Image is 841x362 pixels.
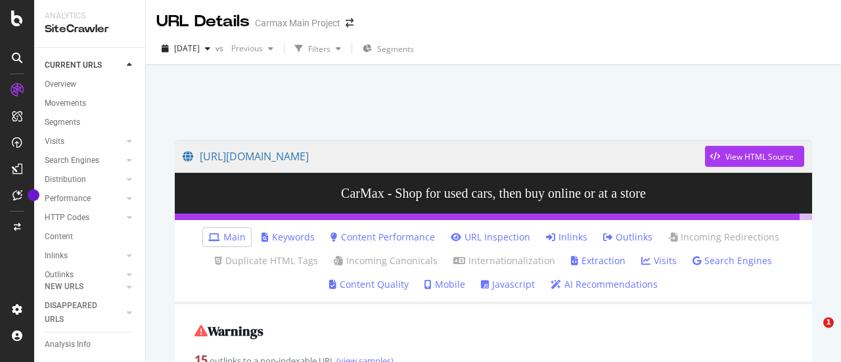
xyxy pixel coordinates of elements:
[216,43,226,54] span: vs
[175,173,812,214] h3: CarMax - Shop for used cars, then buy online or at a store
[215,254,318,267] a: Duplicate HTML Tags
[377,43,414,55] span: Segments
[45,249,68,263] div: Inlinks
[329,278,409,291] a: Content Quality
[45,211,89,225] div: HTTP Codes
[45,192,123,206] a: Performance
[183,140,705,173] a: [URL][DOMAIN_NAME]
[45,192,91,206] div: Performance
[45,230,73,244] div: Content
[45,154,99,168] div: Search Engines
[45,268,123,282] a: Outlinks
[45,22,135,37] div: SiteCrawler
[194,324,792,338] h2: Warnings
[208,231,246,244] a: Main
[45,58,123,72] a: CURRENT URLS
[45,249,123,263] a: Inlinks
[705,146,804,167] button: View HTML Source
[156,11,250,33] div: URL Details
[357,38,419,59] button: Segments
[45,173,86,187] div: Distribution
[668,231,779,244] a: Incoming Redirections
[823,317,834,328] span: 1
[261,231,315,244] a: Keywords
[255,16,340,30] div: Carmax Main Project
[174,43,200,54] span: 2025 Sep. 7th
[45,299,123,327] a: DISAPPEARED URLS
[45,135,123,148] a: Visits
[45,116,136,129] a: Segments
[603,231,652,244] a: Outlinks
[453,254,555,267] a: Internationalization
[45,97,136,110] a: Movements
[481,278,535,291] a: Javascript
[45,135,64,148] div: Visits
[45,97,86,110] div: Movements
[45,268,74,282] div: Outlinks
[45,211,123,225] a: HTTP Codes
[226,43,263,54] span: Previous
[226,38,279,59] button: Previous
[290,38,346,59] button: Filters
[551,278,658,291] a: AI Recommendations
[346,18,353,28] div: arrow-right-arrow-left
[451,231,530,244] a: URL Inspection
[334,254,438,267] a: Incoming Canonicals
[45,78,136,91] a: Overview
[693,254,772,267] a: Search Engines
[330,231,435,244] a: Content Performance
[45,230,136,244] a: Content
[45,154,123,168] a: Search Engines
[308,43,330,55] div: Filters
[45,280,83,294] div: NEW URLS
[45,299,111,327] div: DISAPPEARED URLS
[796,317,828,349] iframe: Intercom live chat
[641,254,677,267] a: Visits
[45,280,123,294] a: NEW URLS
[45,173,123,187] a: Distribution
[546,231,587,244] a: Inlinks
[424,278,465,291] a: Mobile
[571,254,625,267] a: Extraction
[725,151,794,162] div: View HTML Source
[45,78,76,91] div: Overview
[45,338,91,351] div: Analysis Info
[45,116,80,129] div: Segments
[45,11,135,22] div: Analytics
[45,338,136,351] a: Analysis Info
[45,58,102,72] div: CURRENT URLS
[28,189,39,201] div: Tooltip anchor
[156,38,216,59] button: [DATE]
